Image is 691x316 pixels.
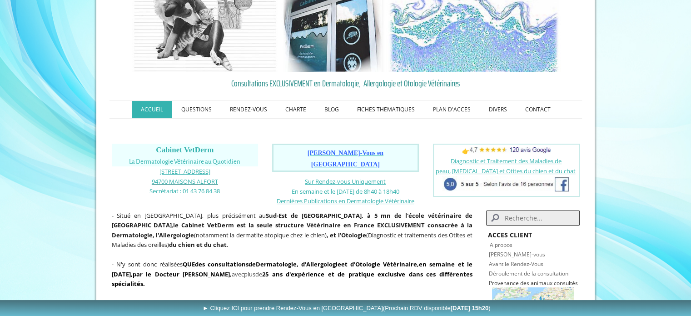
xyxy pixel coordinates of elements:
[451,305,489,311] b: [DATE] 15h20
[480,101,516,118] a: DIVERS
[112,211,472,249] span: - Situé en [GEOGRAPHIC_DATA], plus précisément au , (notamment la dermatite atopique chez le chie...
[486,211,579,226] input: Search
[516,101,560,118] a: CONTACT
[292,187,399,196] span: En semaine et le [DATE] de 8h40 à 18h40
[208,260,405,268] strong: de , d' et d'
[131,270,133,278] span: ,
[173,221,179,229] strong: le
[112,270,472,288] strong: 25 ans d'expérience et de pratique exclusive dans ces différentes spécialités.
[308,150,383,168] a: [PERSON_NAME]-Vous en [GEOGRAPHIC_DATA]
[183,260,195,268] strong: QUE
[208,260,249,268] a: consultations
[489,279,492,287] span: P
[436,157,562,175] a: Diagnostic et Traitement des Maladies de peau,
[156,145,214,154] span: Cabinet VetDerm
[149,187,220,195] span: Secrétariat : 01 43 76 84 38
[244,270,255,278] span: plus
[152,177,218,186] a: 94700 MAISONS ALFORT
[112,76,580,90] a: Consultations EXCLUSIVEMENT en Dermatologie, Allergologie et Otologie Vétérinaires
[133,270,230,278] span: par le Docteur [PERSON_NAME]
[492,279,519,287] a: rovenance
[277,197,414,205] span: Dernières Publications en Dermatologie Vétérinaire
[133,270,232,278] b: ,
[169,241,227,249] strong: du chien et du chat
[383,305,491,311] span: (Prochain RDV disponible )
[490,241,512,249] a: A propos
[195,260,205,268] strong: des
[489,270,568,277] a: Déroulement de la consultation
[277,196,414,205] a: Dernières Publications en Dermatologie Vétérinaire
[452,167,576,175] a: [MEDICAL_DATA] et Otites du chien et du chat
[417,260,419,268] strong: ,
[112,221,472,239] b: France EXCLUSIVEMENT consacrée à la Dermatologie, l'Allergologie
[308,150,383,168] span: [PERSON_NAME]-Vous en [GEOGRAPHIC_DATA]
[214,299,244,307] strong: accessible
[181,221,351,229] b: Cabinet VetDerm est la seule structure Vétérinaire en
[159,167,210,176] a: [STREET_ADDRESS]
[424,101,480,118] a: PLAN D'ACCES
[129,158,240,165] span: La Dermatologie Vétérinaire au Quotidien
[305,177,386,186] a: Sur Rendez-vous Uniquement
[327,231,366,239] b: , et l'Otologie
[348,101,424,118] a: FICHES THEMATIQUES
[276,101,315,118] a: CHARTE
[112,211,472,230] strong: Sud-Est de [GEOGRAPHIC_DATA], à 5 mn de l'école vétérinaire de [GEOGRAPHIC_DATA]
[306,260,341,268] a: Allergologie
[489,251,545,258] a: [PERSON_NAME]-vous
[405,260,417,268] a: aire
[112,260,472,288] span: avec de
[221,101,276,118] a: RENDEZ-VOUS
[112,260,472,288] span: - N'y sont donc réalisées
[112,260,472,278] span: en semaine et le [DATE]
[488,231,532,239] strong: ACCES CLIENT
[203,305,491,311] span: ► Cliquez ICI pour prendre Rendez-Vous en [GEOGRAPHIC_DATA]
[462,147,551,155] span: 👉
[489,260,543,268] a: Avant le Rendez-Vous
[179,299,212,307] span: facilement
[315,101,348,118] a: BLOG
[355,260,405,268] a: Otologie Vétérin
[172,101,221,118] a: QUESTIONS
[132,101,172,118] a: ACCUEIL
[256,260,297,268] a: Dermatologie
[520,279,578,287] span: des animaux consultés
